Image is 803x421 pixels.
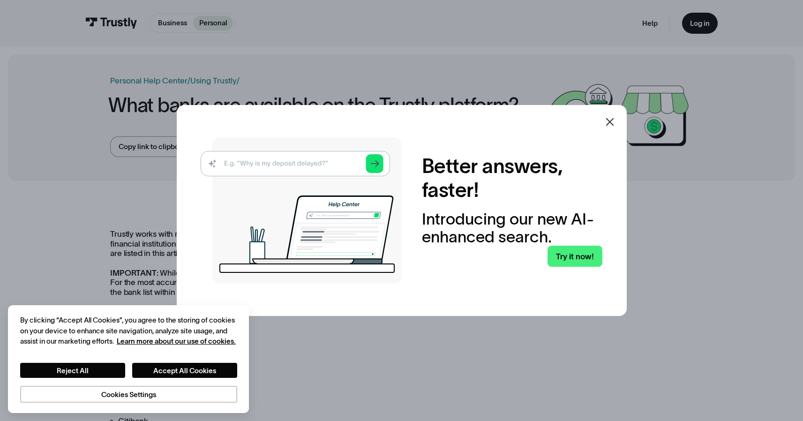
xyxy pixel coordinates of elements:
[20,315,237,403] div: Privacy
[20,363,125,378] button: Reject All
[117,337,236,345] a: More information about your privacy, opens in a new tab
[422,210,602,246] div: Introducing our new AI-enhanced search.
[422,154,602,203] h2: Better answers, faster!
[20,315,237,347] div: By clicking “Accept All Cookies”, you agree to the storing of cookies on your device to enhance s...
[20,386,237,403] button: Cookies Settings
[8,305,249,413] div: Cookie banner
[132,363,237,378] button: Accept All Cookies
[548,246,602,267] a: Try it now!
